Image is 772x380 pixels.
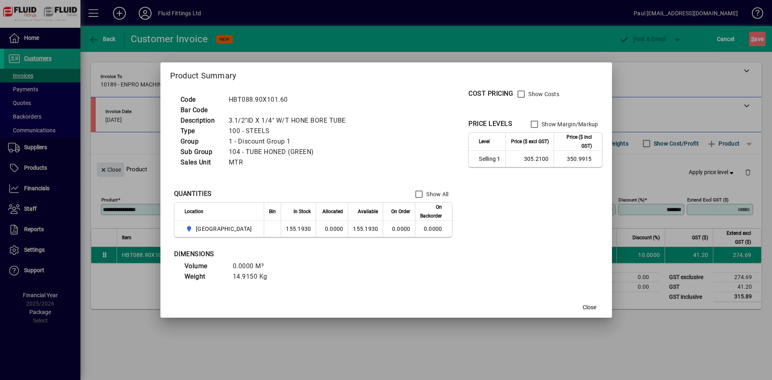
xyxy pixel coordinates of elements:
label: Show Costs [527,90,559,98]
span: On Backorder [420,203,442,220]
td: 1 - Discount Group 1 [225,136,355,147]
td: Bar Code [177,105,225,115]
td: 3.1/2"ID X 1/4" W/T HONE BORE TUBE [225,115,355,126]
span: Allocated [322,207,343,216]
span: Level [479,137,490,146]
label: Show Margin/Markup [540,120,598,128]
td: 14.9150 Kg [229,271,277,282]
span: [GEOGRAPHIC_DATA] [196,225,252,233]
td: 305.2100 [505,151,554,167]
span: Location [185,207,203,216]
span: On Order [391,207,410,216]
span: Available [358,207,378,216]
td: Code [177,94,225,105]
td: Group [177,136,225,147]
td: 0.0000 [415,221,452,237]
span: Price ($ incl GST) [559,133,592,150]
span: AUCKLAND [185,224,255,234]
td: Description [177,115,225,126]
td: MTR [225,157,355,168]
td: Volume [181,261,229,271]
td: Weight [181,271,229,282]
td: 155.1930 [281,221,316,237]
td: Type [177,126,225,136]
h2: Product Summary [160,62,612,86]
td: 104 - TUBE HONED (GREEN) [225,147,355,157]
td: HBT088.90X101.60 [225,94,355,105]
div: QUANTITIES [174,189,212,199]
span: Price ($ excl GST) [511,137,549,146]
div: COST PRICING [468,89,513,99]
span: Selling 1 [479,155,500,163]
span: Close [583,303,596,312]
td: 155.1930 [348,221,383,237]
td: 350.9915 [554,151,602,167]
td: 0.0000 [316,221,348,237]
td: 100 - STEELS [225,126,355,136]
span: In Stock [294,207,311,216]
button: Close [577,300,602,314]
span: Bin [269,207,276,216]
td: 0.0000 M³ [229,261,277,271]
label: Show All [425,190,448,198]
span: 0.0000 [392,226,411,232]
div: DIMENSIONS [174,249,375,259]
td: Sub Group [177,147,225,157]
td: Sales Unit [177,157,225,168]
div: PRICE LEVELS [468,119,512,129]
